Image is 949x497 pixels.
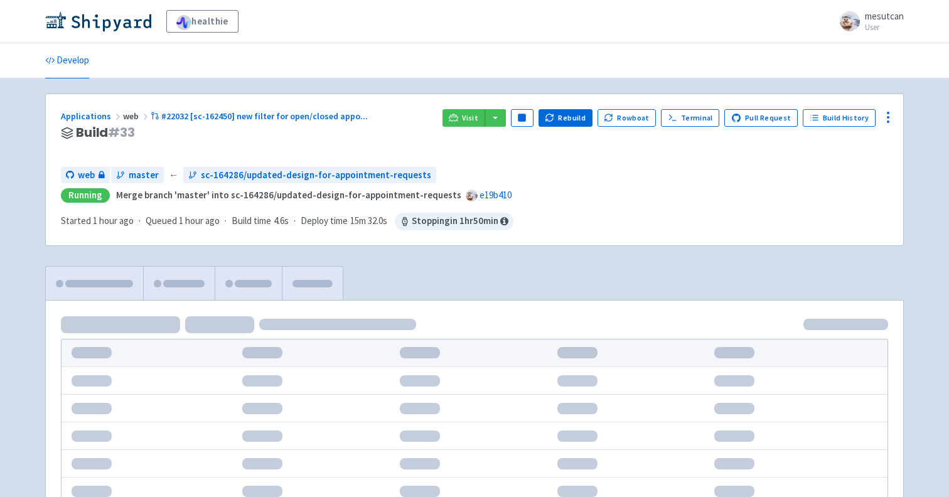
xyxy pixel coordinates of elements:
span: mesutcan [865,10,904,22]
button: Pause [511,109,533,127]
div: · · · [61,213,513,230]
span: Started [61,215,134,227]
a: Pull Request [724,109,798,127]
span: Visit [462,113,478,123]
a: sc-164286/updated-design-for-appointment-requests [183,167,436,184]
span: Stopping in 1 hr 50 min [395,213,513,230]
a: healthie [166,10,239,33]
time: 1 hour ago [93,215,134,227]
span: Deploy time [301,214,348,228]
span: web [123,110,151,122]
a: e19b410 [480,189,512,201]
a: Develop [45,43,89,78]
button: Rowboat [598,109,657,127]
button: Rebuild [539,109,592,127]
a: Build History [803,109,876,127]
span: Queued [146,215,220,227]
a: master [111,167,164,184]
span: Build time [232,214,271,228]
a: mesutcan User [832,11,904,31]
a: Visit [442,109,485,127]
div: Running [61,188,110,203]
time: 1 hour ago [179,215,220,227]
small: User [865,23,904,31]
strong: Merge branch 'master' into sc-164286/updated-design-for-appointment-requests [116,189,461,201]
img: Shipyard logo [45,11,151,31]
a: web [61,167,110,184]
span: sc-164286/updated-design-for-appointment-requests [201,168,431,183]
a: #22032 [sc-162450] new filter for open/closed appo... [151,110,370,122]
span: 4.6s [274,214,289,228]
a: Terminal [661,109,719,127]
span: 15m 32.0s [350,214,387,228]
a: Applications [61,110,123,122]
span: ← [169,168,178,183]
span: Build [76,126,135,140]
span: # 33 [108,124,135,141]
span: master [129,168,159,183]
span: #22032 [sc-162450] new filter for open/closed appo ... [161,110,368,122]
span: web [78,168,95,183]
